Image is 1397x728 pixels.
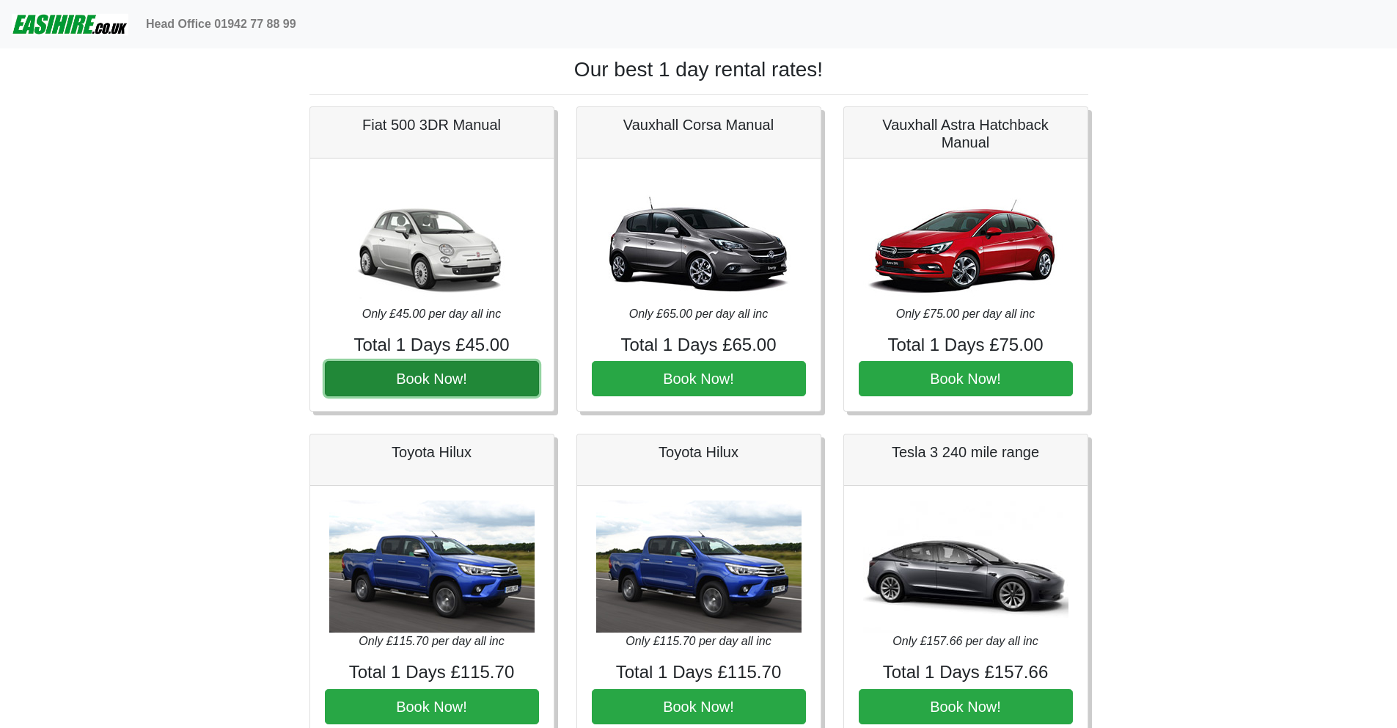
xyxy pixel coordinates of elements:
h5: Vauxhall Corsa Manual [592,116,806,134]
i: Only £45.00 per day all inc [362,307,501,320]
button: Book Now! [592,689,806,724]
h4: Total 1 Days £75.00 [859,335,1073,356]
h5: Toyota Hilux [325,443,539,461]
button: Book Now! [325,689,539,724]
h4: Total 1 Days £65.00 [592,335,806,356]
h5: Toyota Hilux [592,443,806,461]
img: easihire_logo_small.png [12,10,128,39]
img: Tesla 3 240 mile range [863,500,1068,633]
img: Vauxhall Astra Hatchback Manual [863,173,1068,305]
img: Vauxhall Corsa Manual [596,173,802,305]
img: Fiat 500 3DR Manual [329,173,535,305]
i: Only £115.70 per day all inc [359,635,504,647]
button: Book Now! [859,361,1073,396]
i: Only £157.66 per day all inc [892,635,1038,647]
button: Book Now! [859,689,1073,724]
i: Only £115.70 per day all inc [626,635,771,647]
h5: Fiat 500 3DR Manual [325,116,539,134]
button: Book Now! [592,361,806,396]
a: Head Office 01942 77 88 99 [140,10,302,39]
i: Only £65.00 per day all inc [629,307,768,320]
button: Book Now! [325,361,539,396]
b: Head Office 01942 77 88 99 [146,18,296,30]
img: Toyota Hilux [596,500,802,633]
i: Only £75.00 per day all inc [896,307,1035,320]
img: Toyota Hilux [329,500,535,633]
h5: Tesla 3 240 mile range [859,443,1073,461]
h5: Vauxhall Astra Hatchback Manual [859,116,1073,151]
h4: Total 1 Days £115.70 [592,662,806,683]
h4: Total 1 Days £157.66 [859,662,1073,683]
h1: Our best 1 day rental rates! [309,57,1088,82]
h4: Total 1 Days £115.70 [325,662,539,683]
h4: Total 1 Days £45.00 [325,335,539,356]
